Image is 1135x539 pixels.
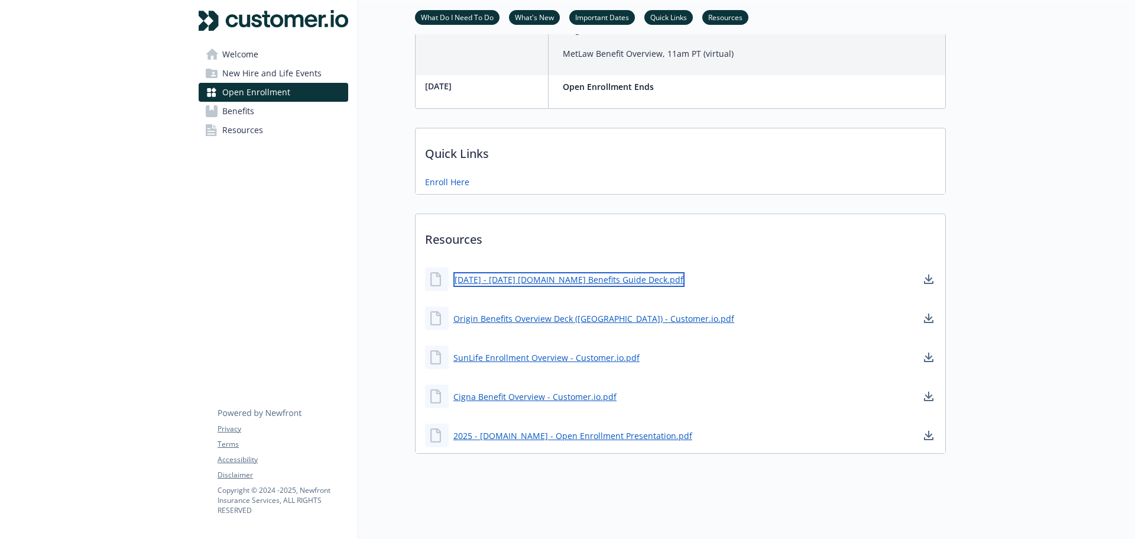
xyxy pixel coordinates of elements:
[199,64,348,83] a: New Hire and Life Events
[563,81,654,92] strong: Open Enrollment Ends
[218,454,348,465] a: Accessibility
[453,390,617,403] a: Cigna Benefit Overview - Customer.io.pdf
[218,470,348,480] a: Disclaimer
[922,350,936,364] a: download document
[922,389,936,404] a: download document
[222,64,322,83] span: New Hire and Life Events
[425,80,543,92] p: [DATE]
[218,424,348,434] a: Privacy
[453,312,734,325] a: Origin Benefits Overview Deck ([GEOGRAPHIC_DATA]) - Customer.io.pdf
[199,102,348,121] a: Benefits
[415,11,500,22] a: What Do I Need To Do
[222,83,290,102] span: Open Enrollment
[922,272,936,286] a: download document
[453,430,692,442] a: 2025 - [DOMAIN_NAME] - Open Enrollment Presentation.pdf
[218,485,348,515] p: Copyright © 2024 - 2025 , Newfront Insurance Services, ALL RIGHTS RESERVED
[702,11,748,22] a: Resources
[199,45,348,64] a: Welcome
[222,102,254,121] span: Benefits
[569,11,635,22] a: Important Dates
[222,45,258,64] span: Welcome
[453,351,640,364] a: SunLife Enrollment Overview - Customer.io.pdf
[453,272,685,287] a: [DATE] - [DATE] [DOMAIN_NAME] Benefits Guide Deck.pdf
[416,128,945,172] p: Quick Links
[425,176,469,188] a: Enroll Here
[222,121,263,140] span: Resources
[644,11,693,22] a: Quick Links
[922,311,936,325] a: download document
[416,214,945,258] p: Resources
[199,83,348,102] a: Open Enrollment
[199,121,348,140] a: Resources
[218,439,348,450] a: Terms
[563,47,734,61] p: MetLaw Benefit Overview, 11am PT (virtual)
[922,428,936,443] a: download document
[509,11,560,22] a: What's New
